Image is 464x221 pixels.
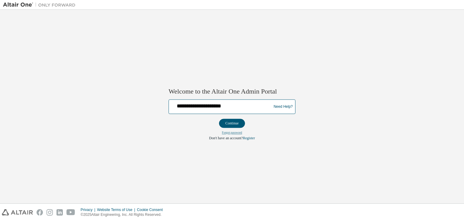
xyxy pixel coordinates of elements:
img: Altair One [3,2,79,8]
div: Website Terms of Use [97,207,137,212]
button: Continue [219,119,245,128]
a: Forgot password [222,131,242,134]
img: linkedin.svg [56,209,63,216]
div: Cookie Consent [137,207,166,212]
img: instagram.svg [47,209,53,216]
h2: Welcome to the Altair One Admin Portal [169,87,295,96]
img: altair_logo.svg [2,209,33,216]
img: facebook.svg [37,209,43,216]
p: © 2025 Altair Engineering, Inc. All Rights Reserved. [81,212,166,217]
img: youtube.svg [66,209,75,216]
div: Privacy [81,207,97,212]
a: Register [243,136,255,140]
span: Don't have an account? [209,136,243,140]
a: Need Help? [274,107,293,107]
